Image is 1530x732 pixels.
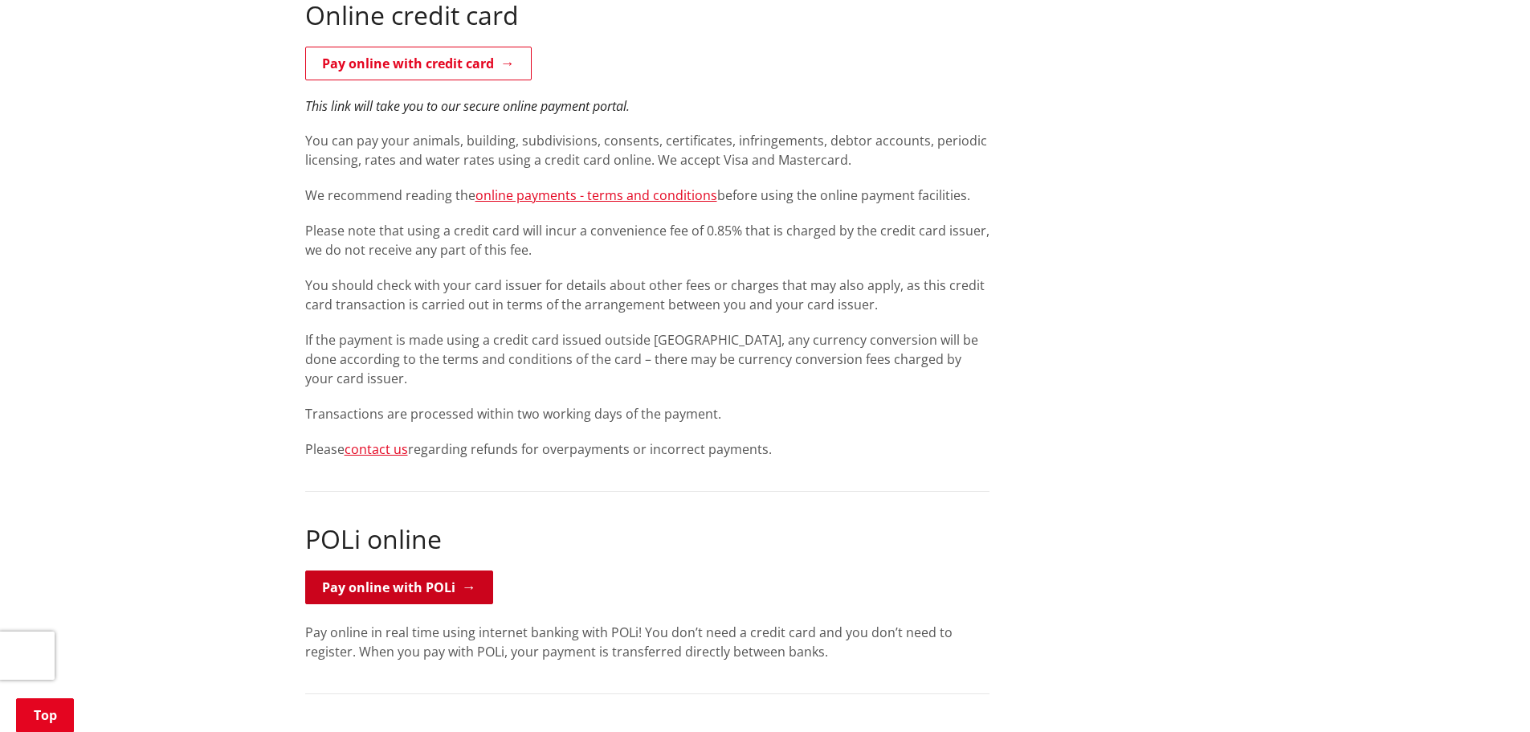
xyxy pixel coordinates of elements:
[305,131,989,170] p: You can pay your animals, building, subdivisions, consents, certificates, infringements, debtor a...
[305,524,989,554] h2: POLi online
[305,330,989,388] p: If the payment is made using a credit card issued outside [GEOGRAPHIC_DATA], any currency convers...
[305,404,989,423] p: Transactions are processed within two working days of the payment.
[305,97,630,115] em: This link will take you to our secure online payment portal.
[345,440,408,458] a: contact us
[305,276,989,314] p: You should check with your card issuer for details about other fees or charges that may also appl...
[305,570,493,604] a: Pay online with POLi
[305,47,532,80] a: Pay online with credit card
[1456,665,1514,722] iframe: Messenger Launcher
[305,623,989,661] p: Pay online in real time using internet banking with POLi! You don’t need a credit card and you do...
[475,186,717,204] a: online payments - terms and conditions
[305,440,989,459] p: Please regarding refunds for overpayments or incorrect payments.
[305,186,989,205] p: We recommend reading the before using the online payment facilities.
[305,221,989,260] p: Please note that using a credit card will incur a convenience fee of 0.85% that is charged by the...
[16,698,74,732] a: Top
